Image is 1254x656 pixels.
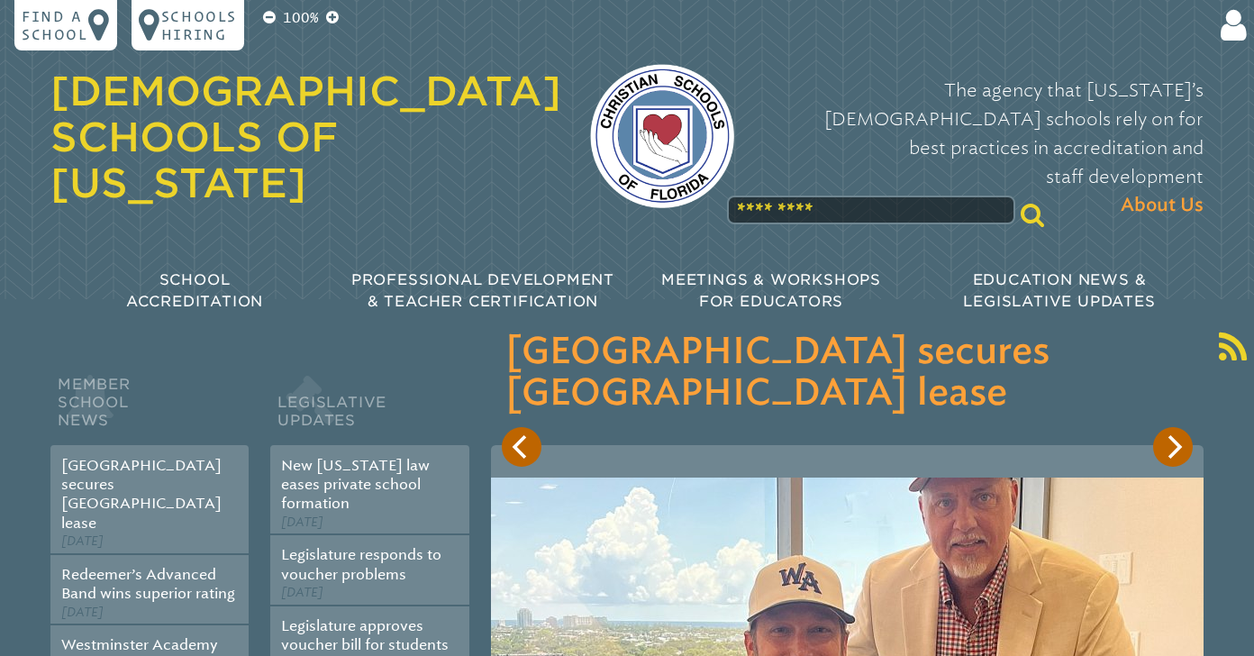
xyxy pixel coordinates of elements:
[963,271,1155,310] span: Education News & Legislative Updates
[61,457,222,532] a: [GEOGRAPHIC_DATA] secures [GEOGRAPHIC_DATA] lease
[22,7,88,43] p: Find a school
[279,7,323,29] p: 100%
[50,371,249,445] h2: Member School News
[505,332,1189,415] h3: [GEOGRAPHIC_DATA] secures [GEOGRAPHIC_DATA] lease
[270,371,468,445] h2: Legislative Updates
[1121,191,1204,220] span: About Us
[61,566,235,602] a: Redeemer’s Advanced Band wins superior rating
[281,457,430,513] a: New [US_STATE] law eases private school formation
[351,271,614,310] span: Professional Development & Teacher Certification
[1153,427,1193,467] button: Next
[61,533,104,549] span: [DATE]
[161,7,237,43] p: Schools Hiring
[590,64,734,208] img: csf-logo-web-colors.png
[661,271,881,310] span: Meetings & Workshops for Educators
[50,68,561,206] a: [DEMOGRAPHIC_DATA] Schools of [US_STATE]
[126,271,263,310] span: School Accreditation
[281,546,441,582] a: Legislature responds to voucher problems
[61,605,104,620] span: [DATE]
[763,76,1204,220] p: The agency that [US_STATE]’s [DEMOGRAPHIC_DATA] schools rely on for best practices in accreditati...
[502,427,541,467] button: Previous
[281,585,323,600] span: [DATE]
[281,515,323,530] span: [DATE]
